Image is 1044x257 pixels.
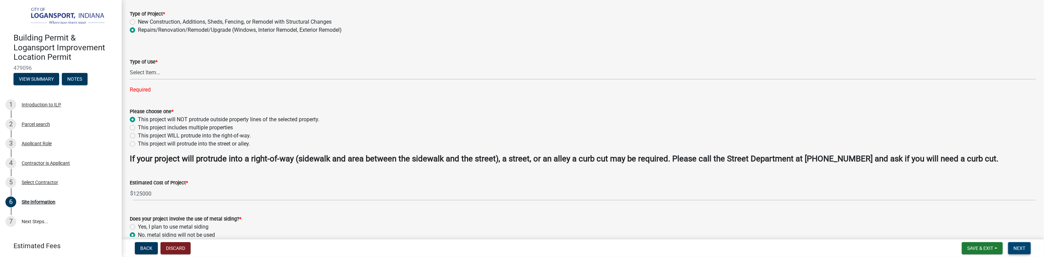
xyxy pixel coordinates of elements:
[130,60,157,65] label: Type of Use
[22,161,70,165] div: Contractor is Applicant
[14,73,59,85] button: View Summary
[14,33,116,62] h4: Building Permit & Logansport Improvement Location Permit
[138,223,209,231] label: Yes, I plan to use metal siding
[5,177,16,188] div: 5
[5,216,16,227] div: 7
[5,138,16,149] div: 3
[962,242,1003,254] button: Save & Exit
[130,12,165,17] label: Type of Project
[138,231,215,239] label: No, metal siding will not be used
[967,246,993,251] span: Save & Exit
[130,109,173,114] label: Please choose one
[22,141,52,146] div: Applicant Role
[62,77,88,82] wm-modal-confirm: Notes
[62,73,88,85] button: Notes
[138,124,233,132] label: This project includes multiple properties
[22,122,50,127] div: Parcel search
[138,115,319,124] label: This project will NOT protrude outside property lines of the selected property.
[135,242,158,254] button: Back
[14,77,59,82] wm-modal-confirm: Summary
[14,7,111,26] img: City of Logansport, Indiana
[22,102,61,107] div: Introduction to ILP
[5,119,16,130] div: 2
[5,158,16,169] div: 4
[130,181,188,185] label: Estimated Cost of Project
[130,217,241,222] label: Does your project involve the use of metal siding?
[130,86,1036,94] div: Required
[130,154,998,163] strong: If your project will protrude into a right-of-way (sidewalk and area between the sidewalk and the...
[1008,242,1031,254] button: Next
[14,65,108,71] span: 479096
[138,140,250,148] label: This project will protrude into the street or alley.
[5,239,111,253] a: Estimated Fees
[5,197,16,207] div: 6
[1014,246,1025,251] span: Next
[5,99,16,110] div: 1
[138,132,251,140] label: This project WILL protrude into the right-of-way.
[161,242,191,254] button: Discard
[130,187,133,201] span: $
[22,200,55,204] div: Site Information
[22,180,58,185] div: Select Contractor
[140,246,152,251] span: Back
[138,18,332,26] label: New Construction, Additions, Sheds, Fencing, or Remodel with Structural Changes
[138,26,342,34] label: Repairs/Renovation/Remodel/Upgrade (Windows, Interior Remodel, Exterior Remodel)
